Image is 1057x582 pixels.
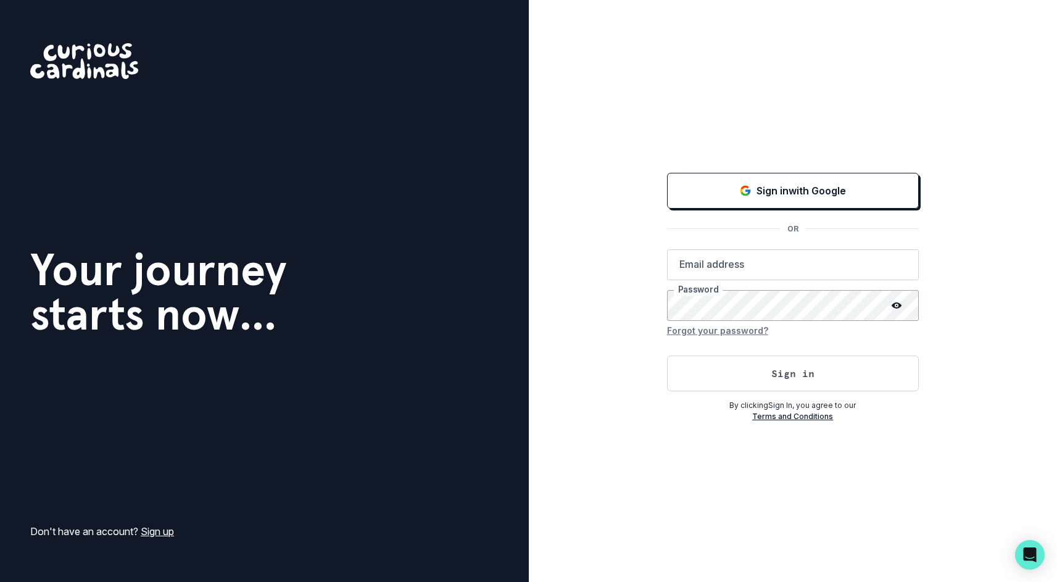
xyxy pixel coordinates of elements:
a: Terms and Conditions [752,412,833,421]
div: Open Intercom Messenger [1015,540,1045,570]
button: Forgot your password? [667,321,768,341]
p: Sign in with Google [756,183,846,198]
p: OR [780,223,806,235]
p: By clicking Sign In , you agree to our [667,400,919,411]
button: Sign in with Google (GSuite) [667,173,919,209]
p: Don't have an account? [30,524,174,539]
a: Sign up [141,525,174,538]
button: Sign in [667,355,919,391]
img: Curious Cardinals Logo [30,43,138,79]
h1: Your journey starts now... [30,247,287,336]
